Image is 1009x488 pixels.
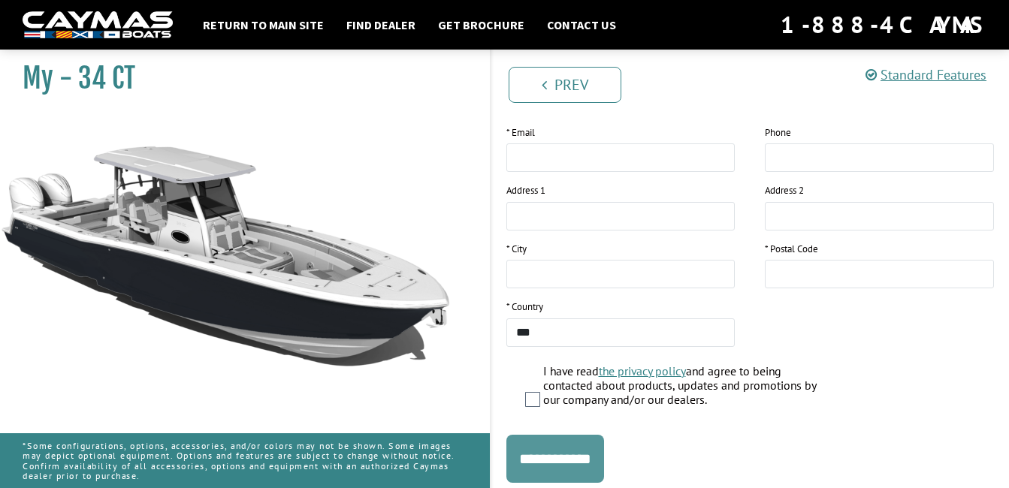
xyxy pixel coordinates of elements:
label: Address 1 [506,183,545,198]
label: * Country [506,300,543,315]
label: Phone [765,125,791,140]
label: * City [506,242,527,257]
img: white-logo-c9c8dbefe5ff5ceceb0f0178aa75bf4bb51f6bca0971e226c86eb53dfe498488.png [23,11,173,39]
p: *Some configurations, options, accessories, and/or colors may not be shown. Some images may depic... [23,433,467,488]
a: Contact Us [539,15,624,35]
a: Return to main site [195,15,331,35]
a: Find Dealer [339,15,423,35]
a: Prev [509,67,621,103]
div: 1-888-4CAYMAS [781,8,986,41]
a: the privacy policy [599,363,686,378]
label: * Postal Code [765,242,818,257]
h1: My - 34 CT [23,62,452,95]
a: Get Brochure [430,15,532,35]
label: * Email [506,125,535,140]
label: Address 2 [765,183,804,198]
label: I have read and agree to being contacted about products, updates and promotions by our company an... [543,364,825,411]
a: Standard Features [866,66,986,83]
